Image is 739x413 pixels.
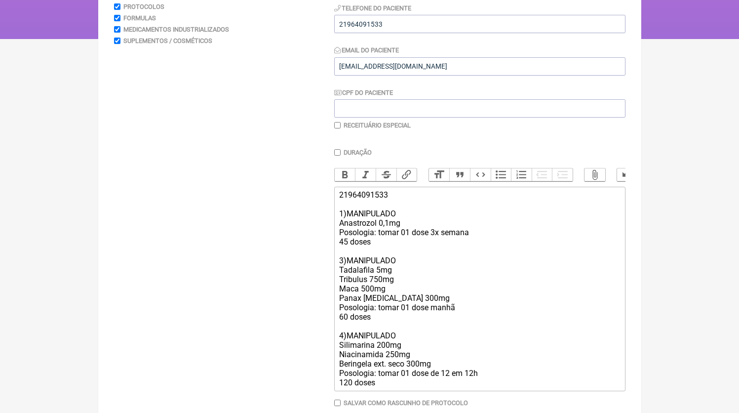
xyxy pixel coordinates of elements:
[344,122,411,129] label: Receituário Especial
[470,168,491,181] button: Code
[334,46,399,54] label: Email do Paciente
[584,168,605,181] button: Attach Files
[334,4,412,12] label: Telefone do Paciente
[123,3,164,10] label: Protocolos
[617,168,638,181] button: Undo
[491,168,511,181] button: Bullets
[123,37,212,44] label: Suplementos / Cosméticos
[552,168,573,181] button: Increase Level
[123,14,156,22] label: Formulas
[344,399,468,407] label: Salvar como rascunho de Protocolo
[511,168,532,181] button: Numbers
[376,168,396,181] button: Strikethrough
[532,168,552,181] button: Decrease Level
[334,89,393,96] label: CPF do Paciente
[449,168,470,181] button: Quote
[339,190,620,387] div: 21964091533 1)MANIPULADO Anastrozol 0,1mg Posologia: tomar 01 dose 3x semana 45 doses 3)MANIPULAD...
[355,168,376,181] button: Italic
[396,168,417,181] button: Link
[429,168,450,181] button: Heading
[335,168,355,181] button: Bold
[344,149,372,156] label: Duração
[123,26,229,33] label: Medicamentos Industrializados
